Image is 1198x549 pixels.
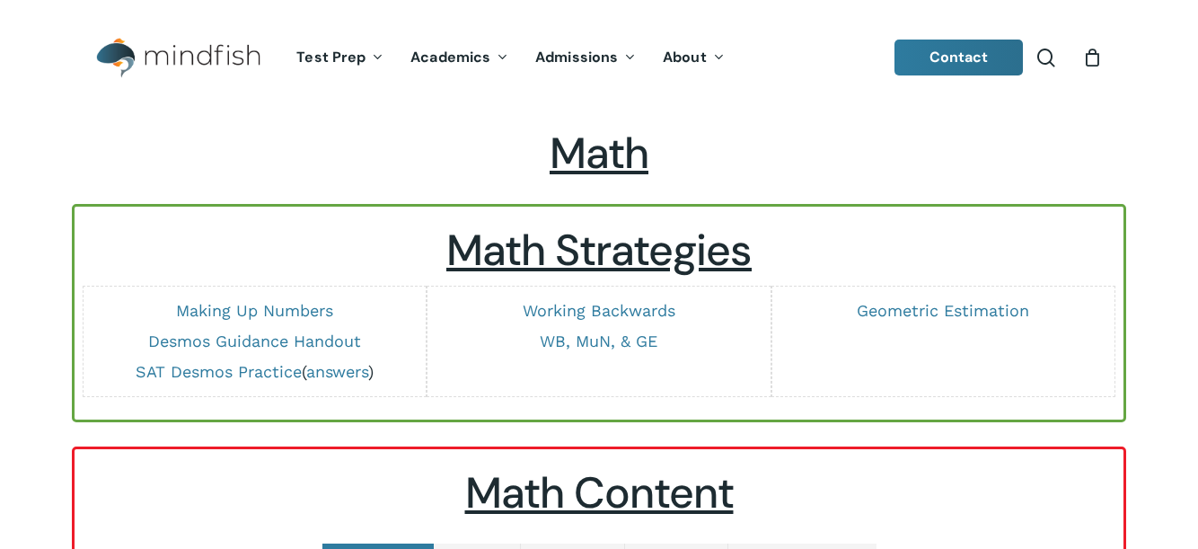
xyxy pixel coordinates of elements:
header: Main Menu [72,24,1126,92]
span: Math [550,125,648,182]
a: Working Backwards [523,301,675,320]
p: ( ) [92,361,417,383]
span: Academics [410,48,490,66]
a: Making Up Numbers [176,301,333,320]
span: Admissions [535,48,618,66]
nav: Main Menu [283,24,737,92]
a: About [649,50,738,66]
span: Test Prep [296,48,366,66]
a: Cart [1082,48,1102,67]
u: Math Content [465,465,734,521]
a: Geometric Estimation [857,301,1029,320]
a: WB, MuN, & GE [540,332,657,350]
a: Test Prep [283,50,397,66]
a: SAT Desmos Practice [136,362,302,381]
a: Academics [397,50,522,66]
a: answers [306,362,368,381]
a: Contact [894,40,1024,75]
u: Math Strategies [446,222,752,279]
a: Admissions [522,50,649,66]
a: Desmos Guidance Handout [148,332,361,350]
span: About [663,48,707,66]
span: Contact [929,48,989,66]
